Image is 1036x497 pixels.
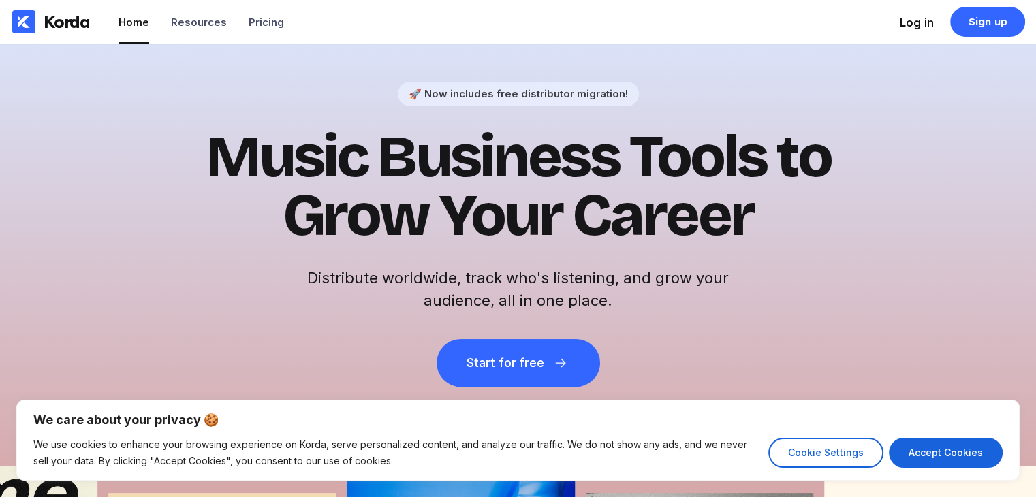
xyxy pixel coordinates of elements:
[171,16,227,29] div: Resources
[249,16,284,29] div: Pricing
[437,339,600,387] button: Start for free
[900,16,934,29] div: Log in
[889,438,1003,468] button: Accept Cookies
[467,356,544,370] div: Start for free
[33,436,758,469] p: We use cookies to enhance your browsing experience on Korda, serve personalized content, and anal...
[950,7,1025,37] a: Sign up
[33,412,1003,428] p: We care about your privacy 🍪
[969,15,1007,29] div: Sign up
[44,12,90,32] div: Korda
[409,87,628,100] div: 🚀 Now includes free distributor migration!
[185,128,852,245] h1: Music Business Tools to Grow Your Career
[300,267,736,312] h2: Distribute worldwide, track who's listening, and grow your audience, all in one place.
[768,438,883,468] button: Cookie Settings
[119,16,149,29] div: Home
